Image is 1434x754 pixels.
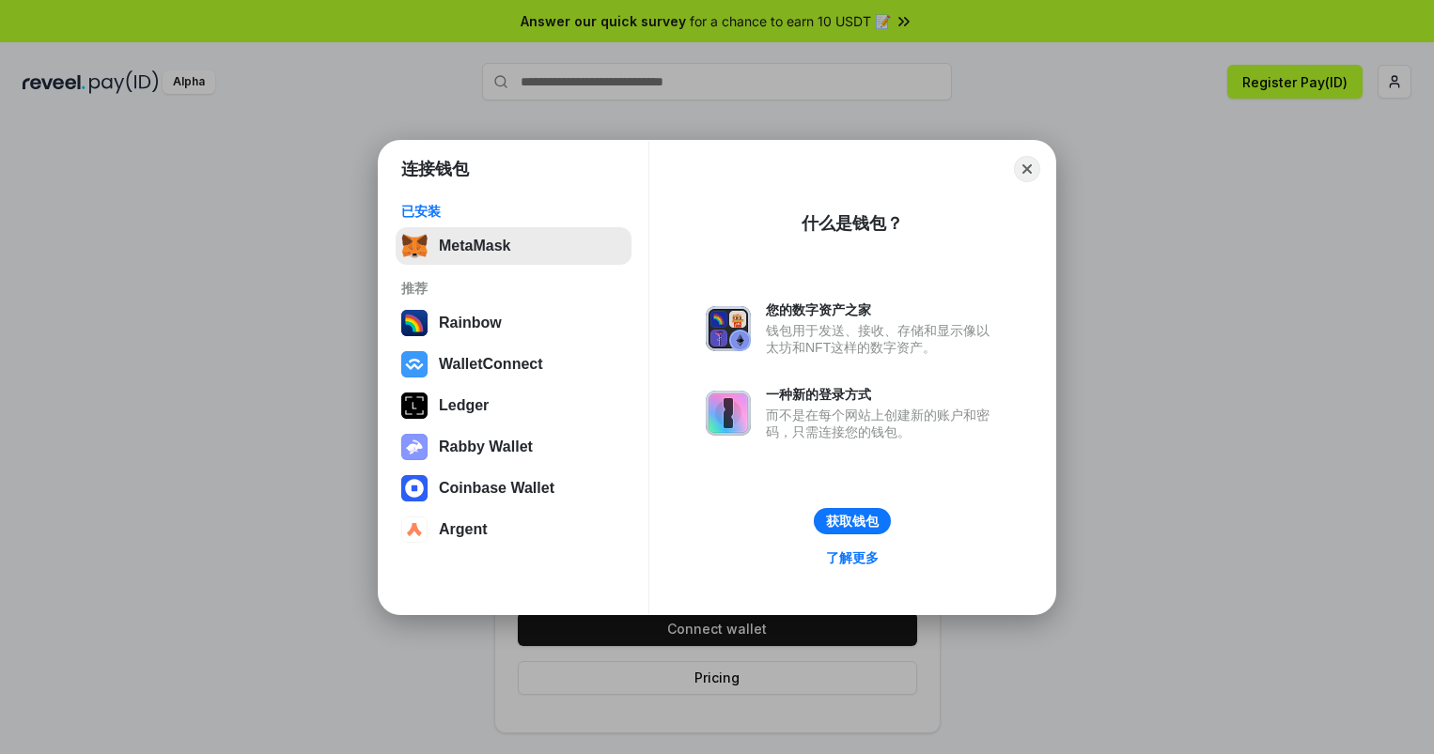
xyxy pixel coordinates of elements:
div: 一种新的登录方式 [766,386,999,403]
button: Rainbow [396,304,631,342]
div: MetaMask [439,238,510,254]
div: 已安装 [401,203,626,220]
div: 什么是钱包？ [802,212,903,235]
img: svg+xml,%3Csvg%20width%3D%2228%22%20height%3D%2228%22%20viewBox%3D%220%200%2028%2028%22%20fill%3D... [401,516,428,543]
button: MetaMask [396,227,631,265]
img: svg+xml,%3Csvg%20width%3D%22120%22%20height%3D%22120%22%20viewBox%3D%220%200%20120%20120%22%20fil... [401,310,428,336]
button: Close [1014,156,1040,182]
button: 获取钱包 [814,508,891,534]
button: WalletConnect [396,346,631,383]
button: Coinbase Wallet [396,469,631,507]
div: 而不是在每个网站上创建新的账户和密码，只需连接您的钱包。 [766,407,999,440]
h1: 连接钱包 [401,158,469,180]
img: svg+xml,%3Csvg%20fill%3D%22none%22%20height%3D%2233%22%20viewBox%3D%220%200%2035%2033%22%20width%... [401,233,428,259]
img: svg+xml,%3Csvg%20width%3D%2228%22%20height%3D%2228%22%20viewBox%3D%220%200%2028%2028%22%20fill%3D... [401,351,428,377]
div: Argent [439,521,488,538]
div: 了解更多 [826,549,879,566]
button: Argent [396,511,631,548]
img: svg+xml,%3Csvg%20xmlns%3D%22http%3A%2F%2Fwww.w3.org%2F2000%2Fsvg%22%20width%3D%2228%22%20height%3... [401,392,428,419]
div: Rabby Wallet [439,439,533,455]
button: Rabby Wallet [396,428,631,466]
a: 了解更多 [815,546,890,570]
button: Ledger [396,387,631,424]
img: svg+xml,%3Csvg%20xmlns%3D%22http%3A%2F%2Fwww.w3.org%2F2000%2Fsvg%22%20fill%3D%22none%22%20viewBox... [401,434,428,460]
div: 推荐 [401,280,626,297]
div: Coinbase Wallet [439,480,554,497]
img: svg+xml,%3Csvg%20xmlns%3D%22http%3A%2F%2Fwww.w3.org%2F2000%2Fsvg%22%20fill%3D%22none%22%20viewBox... [706,391,751,436]
div: Rainbow [439,315,502,331]
div: 您的数字资产之家 [766,301,999,318]
div: WalletConnect [439,356,543,373]
div: 钱包用于发送、接收、存储和显示像以太坊和NFT这样的数字资产。 [766,322,999,356]
div: Ledger [439,397,489,414]
img: svg+xml,%3Csvg%20xmlns%3D%22http%3A%2F%2Fwww.w3.org%2F2000%2Fsvg%22%20fill%3D%22none%22%20viewBox... [706,306,751,351]
img: svg+xml,%3Csvg%20width%3D%2228%22%20height%3D%2228%22%20viewBox%3D%220%200%2028%2028%22%20fill%3D... [401,475,428,501]
div: 获取钱包 [826,513,879,530]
